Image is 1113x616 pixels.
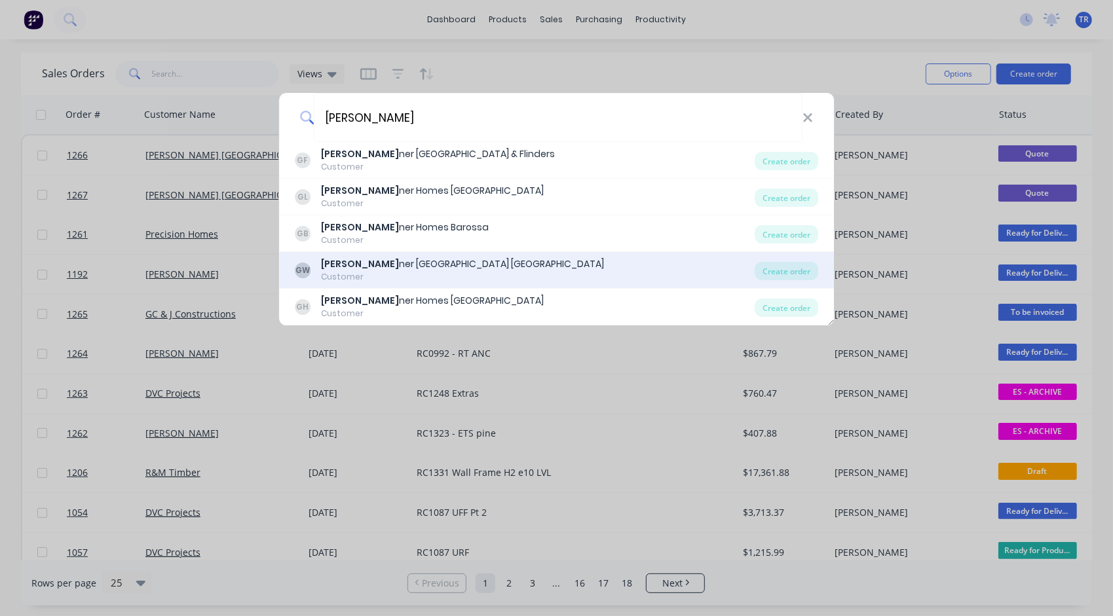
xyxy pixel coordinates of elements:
[295,263,311,278] div: GW
[295,153,311,168] div: GF
[321,198,544,209] div: Customer
[295,189,311,205] div: GL
[321,147,399,160] b: [PERSON_NAME]
[321,234,489,246] div: Customer
[321,271,604,283] div: Customer
[755,225,818,244] div: Create order
[321,257,604,271] div: ner [GEOGRAPHIC_DATA] [GEOGRAPHIC_DATA]
[295,226,311,242] div: GB
[321,294,399,307] b: [PERSON_NAME]
[321,221,489,234] div: ner Homes Barossa
[321,184,399,197] b: [PERSON_NAME]
[321,294,544,308] div: ner Homes [GEOGRAPHIC_DATA]
[321,308,544,319] div: Customer
[314,93,802,142] input: Enter a customer name to create a new order...
[321,161,555,173] div: Customer
[321,257,399,270] b: [PERSON_NAME]
[321,221,399,234] b: [PERSON_NAME]
[321,147,555,161] div: ner [GEOGRAPHIC_DATA] & Flinders
[755,262,818,280] div: Create order
[755,189,818,207] div: Create order
[755,299,818,317] div: Create order
[295,299,311,315] div: GH
[321,184,544,198] div: ner Homes [GEOGRAPHIC_DATA]
[755,152,818,170] div: Create order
